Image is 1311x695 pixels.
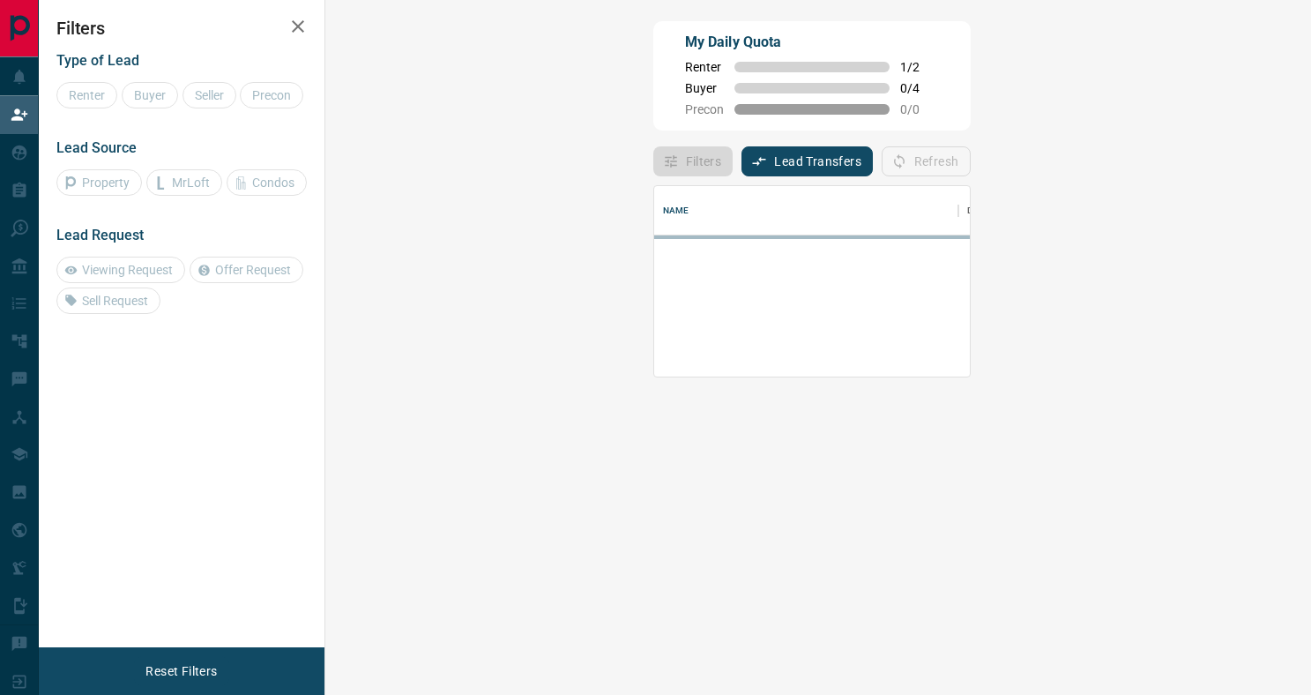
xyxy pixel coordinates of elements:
[654,186,958,235] div: Name
[56,139,137,156] span: Lead Source
[900,60,939,74] span: 1 / 2
[685,102,724,116] span: Precon
[663,186,689,235] div: Name
[685,32,939,53] p: My Daily Quota
[900,102,939,116] span: 0 / 0
[56,227,144,243] span: Lead Request
[134,656,228,686] button: Reset Filters
[741,146,873,176] button: Lead Transfers
[56,52,139,69] span: Type of Lead
[900,81,939,95] span: 0 / 4
[56,18,307,39] h2: Filters
[685,81,724,95] span: Buyer
[685,60,724,74] span: Renter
